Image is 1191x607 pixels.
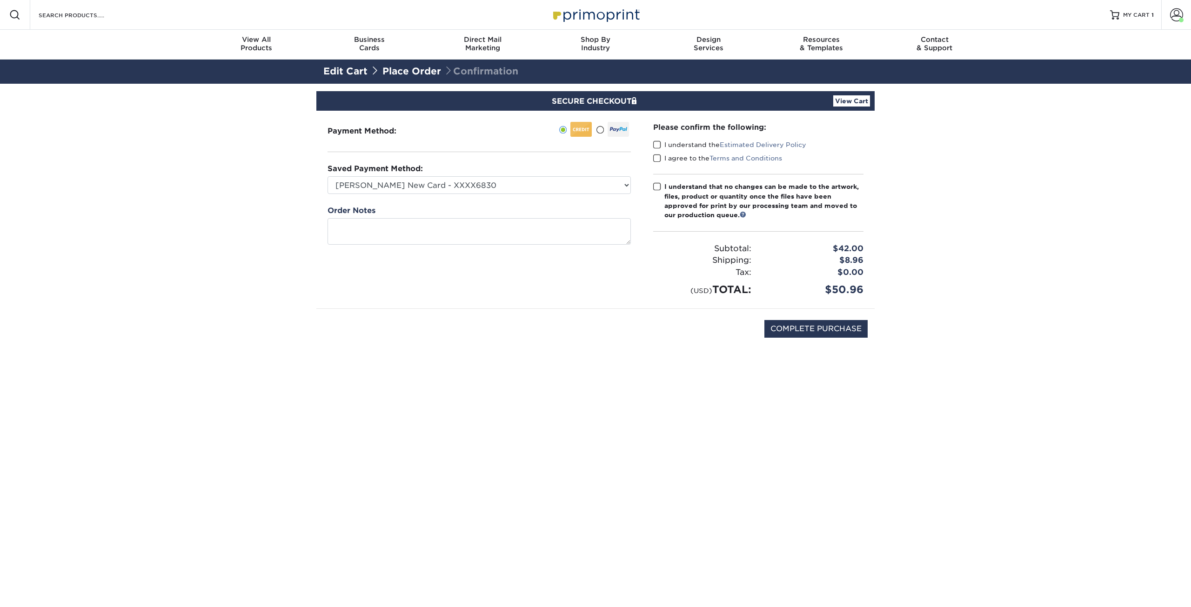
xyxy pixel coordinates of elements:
[444,66,518,77] span: Confirmation
[764,320,868,338] input: COMPLETE PURCHASE
[653,153,782,163] label: I agree to the
[200,35,313,44] span: View All
[765,35,878,52] div: & Templates
[313,35,426,44] span: Business
[878,35,991,52] div: & Support
[539,35,652,52] div: Industry
[646,267,758,279] div: Tax:
[313,35,426,52] div: Cards
[549,5,642,25] img: Primoprint
[765,35,878,44] span: Resources
[200,30,313,60] a: View AllProducts
[765,30,878,60] a: Resources& Templates
[878,35,991,44] span: Contact
[323,66,368,77] a: Edit Cart
[200,35,313,52] div: Products
[1123,11,1150,19] span: MY CART
[1151,12,1154,18] span: 1
[426,35,539,44] span: Direct Mail
[833,95,870,107] a: View Cart
[328,205,375,216] label: Order Notes
[328,163,423,174] label: Saved Payment Method:
[652,35,765,52] div: Services
[539,35,652,44] span: Shop By
[646,254,758,267] div: Shipping:
[758,267,870,279] div: $0.00
[652,30,765,60] a: DesignServices
[720,141,806,148] a: Estimated Delivery Policy
[758,243,870,255] div: $42.00
[878,30,991,60] a: Contact& Support
[539,30,652,60] a: Shop ByIndustry
[646,282,758,297] div: TOTAL:
[709,154,782,162] a: Terms and Conditions
[690,287,712,294] small: (USD)
[382,66,441,77] a: Place Order
[552,97,639,106] span: SECURE CHECKOUT
[426,35,539,52] div: Marketing
[758,254,870,267] div: $8.96
[664,182,863,220] div: I understand that no changes can be made to the artwork, files, product or quantity once the file...
[652,35,765,44] span: Design
[426,30,539,60] a: Direct MailMarketing
[38,9,128,20] input: SEARCH PRODUCTS.....
[328,127,419,135] h3: Payment Method:
[313,30,426,60] a: BusinessCards
[646,243,758,255] div: Subtotal:
[653,122,863,133] div: Please confirm the following:
[653,140,806,149] label: I understand the
[758,282,870,297] div: $50.96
